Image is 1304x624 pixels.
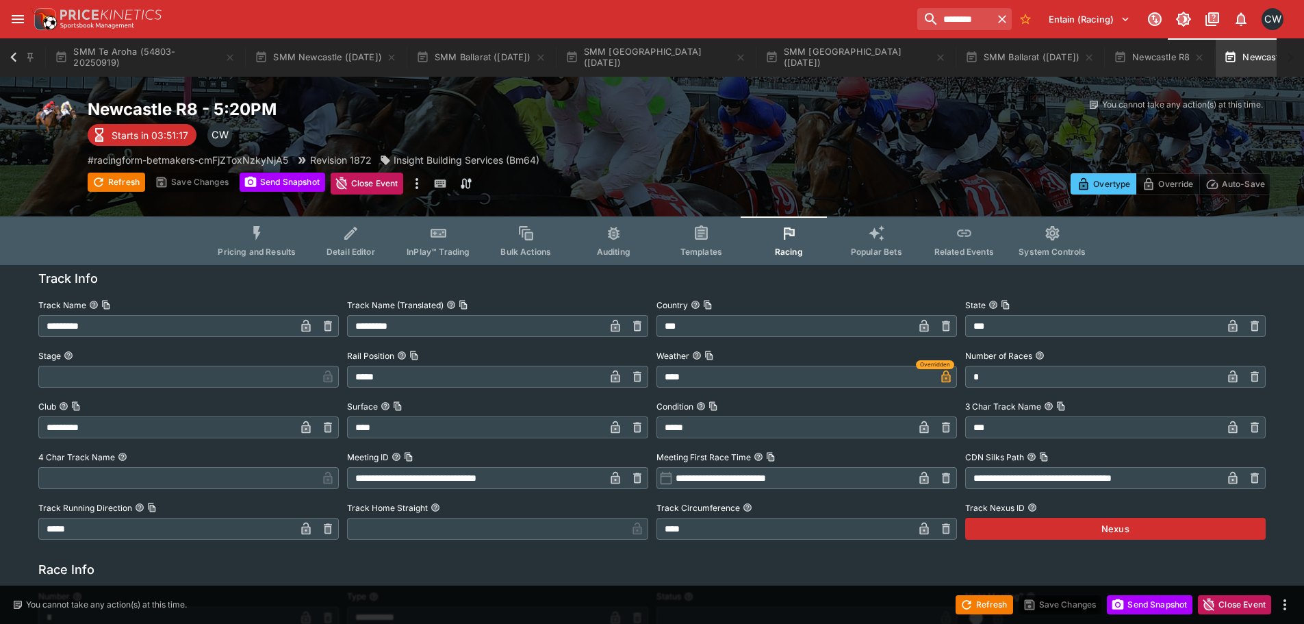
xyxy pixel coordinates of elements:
p: Stage [38,350,61,362]
button: Copy To Clipboard [147,503,157,512]
h2: Copy To Clipboard [88,99,680,120]
button: SMM Ballarat ([DATE]) [408,38,554,77]
button: more [409,173,425,195]
button: Close Event [331,173,404,195]
p: Meeting First Race Time [656,451,751,463]
button: ConditionCopy To Clipboard [696,401,706,411]
p: Track Name (Translated) [347,299,444,311]
p: Insight Building Services (Bm64) [394,153,539,167]
button: Track Home Straight [431,503,440,512]
button: Toggle light/dark mode [1171,7,1196,32]
button: Copy To Clipboard [1056,401,1066,411]
span: Overridden [920,360,950,369]
div: Clint Wallis [1262,8,1283,30]
button: 3 Char Track NameCopy To Clipboard [1044,401,1053,411]
p: Track Running Direction [38,502,132,514]
p: State [965,299,986,311]
div: Event type filters [207,216,1097,265]
p: Condition [656,401,693,412]
button: Send Snapshot [240,173,325,192]
button: Copy To Clipboard [704,351,714,360]
p: Track Name [38,299,86,311]
h5: Track Info [38,271,98,286]
button: Copy To Clipboard [101,300,111,310]
button: Connected to PK [1142,7,1167,32]
button: Copy To Clipboard [766,452,776,462]
span: Racing [775,247,803,257]
div: Start From [1071,173,1271,195]
span: InPlay™ Trading [407,247,470,257]
button: Track Nexus ID [1027,503,1037,512]
span: Related Events [934,247,994,257]
span: Templates [680,247,722,257]
p: Revision 1872 [310,153,372,167]
span: Pricing and Results [218,247,296,257]
p: Club [38,401,56,412]
p: Meeting ID [347,451,389,463]
button: Track Running DirectionCopy To Clipboard [135,503,144,512]
span: Auditing [597,247,630,257]
button: Number of Races [1035,351,1045,360]
img: horse_racing.png [33,99,77,142]
p: 3 Char Track Name [965,401,1041,412]
span: Bulk Actions [500,247,551,257]
p: 4 Char Track Name [38,451,115,463]
p: Starts in 03:51:17 [112,128,188,142]
button: Copy To Clipboard [409,351,419,360]
p: Override [1158,177,1193,191]
button: SMM Te Aroha (54803-20250919) [47,38,244,77]
p: Number of Races [965,350,1032,362]
button: Copy To Clipboard [703,300,713,310]
p: CDN Silks Path [965,451,1024,463]
p: Auto-Save [1222,177,1265,191]
button: Copy To Clipboard [404,452,413,462]
p: You cannot take any action(s) at this time. [26,599,187,611]
p: Track Circumference [656,502,740,514]
p: Copy To Clipboard [88,153,288,167]
button: CountryCopy To Clipboard [691,300,700,310]
button: Copy To Clipboard [1001,300,1010,310]
button: No Bookmarks [1014,8,1036,30]
span: System Controls [1019,247,1086,257]
button: SurfaceCopy To Clipboard [381,401,390,411]
button: Refresh [956,595,1013,614]
button: open drawer [5,7,30,32]
button: Track Circumference [743,503,752,512]
button: Close Event [1198,595,1271,614]
button: Rail PositionCopy To Clipboard [397,351,407,360]
p: Surface [347,401,378,412]
button: Select Tenant [1040,8,1138,30]
button: Track NameCopy To Clipboard [89,300,99,310]
button: Copy To Clipboard [1039,452,1049,462]
button: Copy To Clipboard [459,300,468,310]
button: ClubCopy To Clipboard [59,401,68,411]
button: Stage [64,351,73,360]
span: Popular Bets [851,247,902,257]
button: Copy To Clipboard [71,401,81,411]
p: Weather [656,350,689,362]
img: PriceKinetics [60,10,162,20]
button: Track Name (Translated)Copy To Clipboard [446,300,456,310]
button: SMM Newcastle ([DATE]) [246,38,405,77]
button: SMM Ballarat ([DATE]) [957,38,1103,77]
button: WeatherCopy To Clipboard [692,351,702,360]
span: Detail Editor [327,247,375,257]
button: Newcastle R8 [1105,38,1213,77]
button: Documentation [1200,7,1225,32]
button: Overtype [1071,173,1136,195]
p: Track Home Straight [347,502,428,514]
button: Nexus [965,518,1266,540]
button: more [1277,597,1293,613]
div: Insight Building Services (Bm64) [380,153,539,167]
button: Copy To Clipboard [708,401,718,411]
button: 4 Char Track Name [118,452,127,462]
p: You cannot take any action(s) at this time. [1102,99,1263,111]
button: Send Snapshot [1107,595,1192,614]
button: Clint Wallis [1257,4,1288,34]
h5: Race Info [38,562,94,577]
button: SMM [GEOGRAPHIC_DATA] ([DATE]) [557,38,754,77]
p: Rail Position [347,350,394,362]
button: Refresh [88,173,145,192]
button: SMM [GEOGRAPHIC_DATA] ([DATE]) [757,38,954,77]
p: Overtype [1093,177,1130,191]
